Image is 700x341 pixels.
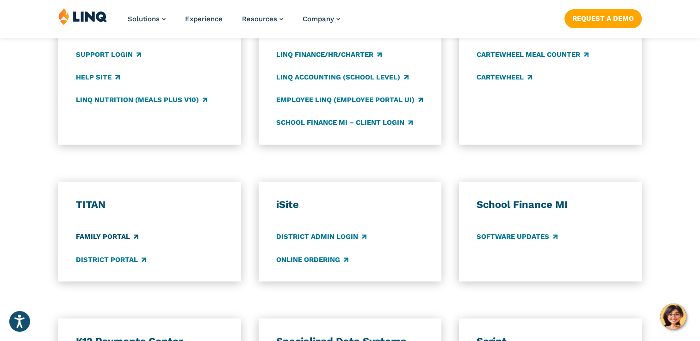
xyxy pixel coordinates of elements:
[76,198,223,211] h3: TITAN
[76,49,141,60] a: Support Login
[185,15,223,23] a: Experience
[128,15,166,23] a: Solutions
[242,15,283,23] a: Resources
[276,198,424,211] h3: iSite
[58,7,107,25] img: LINQ | K‑12 Software
[76,72,120,82] a: Help Site
[276,95,423,105] a: Employee LINQ (Employee Portal UI)
[76,255,146,265] a: District Portal
[76,232,138,242] a: Family Portal
[276,232,366,242] a: District Admin Login
[564,7,642,28] nav: Button Navigation
[276,49,382,60] a: LINQ Finance/HR/Charter
[128,15,160,23] span: Solutions
[242,15,277,23] span: Resources
[477,72,532,82] a: CARTEWHEEL
[564,9,642,28] a: Request a Demo
[660,304,686,329] button: Hello, have a question? Let’s chat.
[276,255,348,265] a: Online Ordering
[276,72,409,82] a: LINQ Accounting (school level)
[276,117,413,128] a: School Finance MI – Client Login
[303,15,340,23] a: Company
[303,15,334,23] span: Company
[477,198,624,211] h3: School Finance MI
[76,95,207,105] a: LINQ Nutrition (Meals Plus v10)
[477,49,588,60] a: CARTEWHEEL Meal Counter
[477,232,558,242] a: Software Updates
[128,7,340,38] nav: Primary Navigation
